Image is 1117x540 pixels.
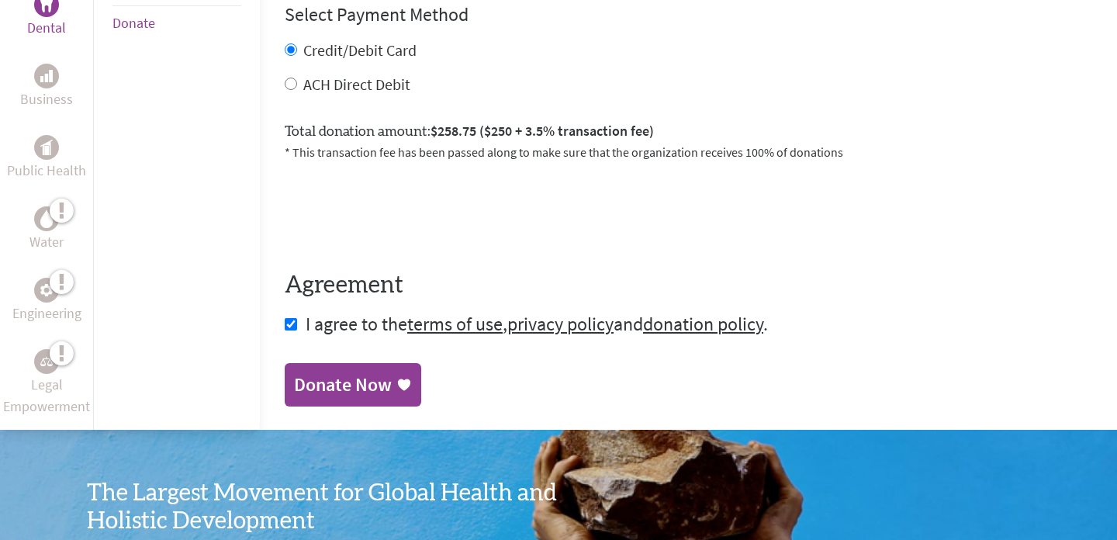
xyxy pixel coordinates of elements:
[34,64,59,88] div: Business
[12,303,81,324] p: Engineering
[407,312,503,336] a: terms of use
[303,74,410,94] label: ACH Direct Debit
[34,349,59,374] div: Legal Empowerment
[285,363,421,407] a: Donate Now
[294,372,392,397] div: Donate Now
[29,231,64,253] p: Water
[306,312,768,336] span: I agree to the , and .
[431,122,654,140] span: $258.75 ($250 + 3.5% transaction fee)
[7,135,86,182] a: Public HealthPublic Health
[40,140,53,155] img: Public Health
[87,479,558,535] h3: The Largest Movement for Global Health and Holistic Development
[285,180,520,241] iframe: reCAPTCHA
[40,283,53,296] img: Engineering
[285,143,1092,161] p: * This transaction fee has been passed along to make sure that the organization receives 100% of ...
[3,374,90,417] p: Legal Empowerment
[40,70,53,82] img: Business
[20,64,73,110] a: BusinessBusiness
[3,349,90,417] a: Legal EmpowermentLegal Empowerment
[40,209,53,227] img: Water
[7,160,86,182] p: Public Health
[112,14,155,32] a: Donate
[112,6,241,40] li: Donate
[507,312,614,336] a: privacy policy
[34,206,59,231] div: Water
[285,272,1092,299] h4: Agreement
[29,206,64,253] a: WaterWater
[34,135,59,160] div: Public Health
[40,357,53,366] img: Legal Empowerment
[643,312,763,336] a: donation policy
[34,278,59,303] div: Engineering
[20,88,73,110] p: Business
[285,2,1092,27] h4: Select Payment Method
[285,120,654,143] label: Total donation amount:
[303,40,417,60] label: Credit/Debit Card
[12,278,81,324] a: EngineeringEngineering
[27,17,66,39] p: Dental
